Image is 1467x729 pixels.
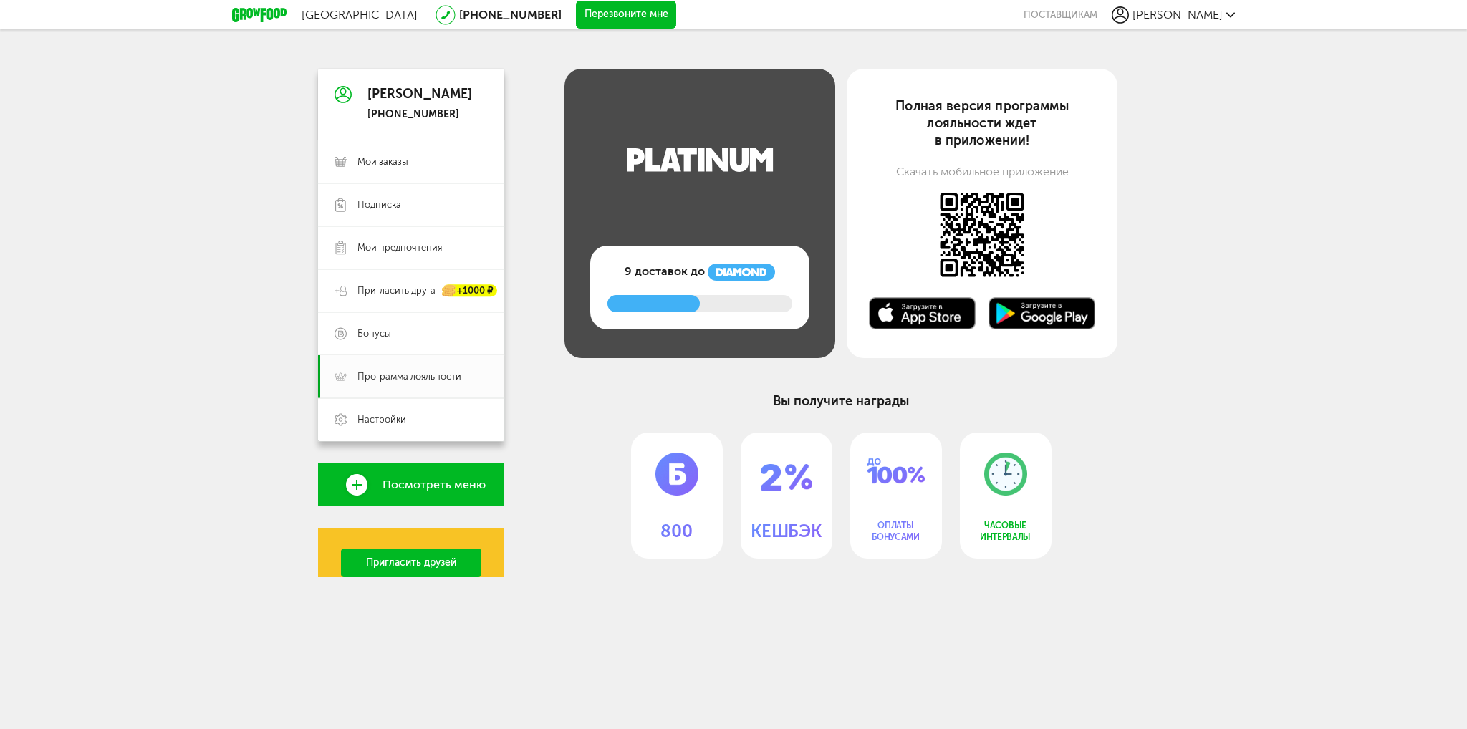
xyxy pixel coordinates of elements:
a: Программа лояльности [318,355,504,398]
span: 9 доставок до [625,263,705,280]
img: Доступно в AppStore [938,190,1026,279]
span: КЕШБЭК [746,521,827,541]
h2: Вы получите награды [577,392,1105,410]
span: Программа лояльности [357,370,461,383]
img: программа лояльности GrowFood [564,110,835,232]
img: программа лояльности GrowFood [708,264,775,281]
a: Мои заказы [318,140,504,183]
a: Мои предпочтения [318,226,504,269]
div: [PERSON_NAME] [367,87,472,102]
span: Подписка [357,198,401,211]
div: +1000 ₽ [443,285,497,297]
div: [PHONE_NUMBER] [367,108,472,121]
span: [PERSON_NAME] [1132,8,1223,21]
span: ЧАСОВЫЕ ИНТЕРВАЛЫ [966,520,1046,543]
span: Настройки [357,413,406,426]
span: ОПЛАТЫ БОНУСАМИ [856,520,936,543]
span: Скачать мобильное приложение [896,165,1069,178]
img: Доступно в AppStore [868,297,976,329]
a: Бонусы [318,312,504,355]
a: Подписка [318,183,504,226]
a: Пригласить друга +1000 ₽ [318,269,504,312]
span: 800 [637,521,717,541]
img: Доступно в Google Play [988,297,1096,329]
div: Полная версия программы лояльности ждет в приложении! [868,97,1096,149]
span: Посмотреть меню [383,478,486,491]
a: [PHONE_NUMBER] [459,8,562,21]
span: [GEOGRAPHIC_DATA] [302,8,418,21]
a: Пригласить друзей [341,549,481,577]
button: Перезвоните мне [576,1,676,29]
span: Мои заказы [357,155,408,168]
a: Настройки [318,398,504,441]
span: Бонусы [357,327,391,340]
span: Мои предпочтения [357,241,442,254]
span: Пригласить друга [357,284,436,297]
a: Посмотреть меню [318,463,504,506]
